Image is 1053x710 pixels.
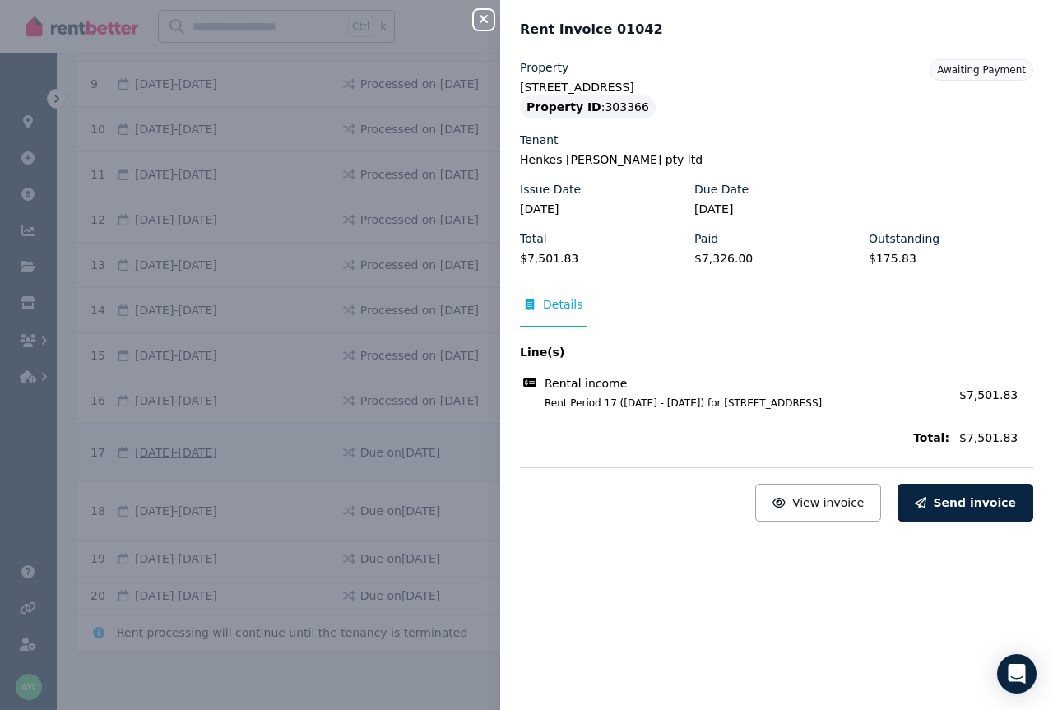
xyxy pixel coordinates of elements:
span: Rental income [545,375,627,392]
span: Property ID [526,99,601,115]
span: Line(s) [520,344,949,360]
legend: [DATE] [694,201,859,217]
label: Outstanding [869,230,939,247]
legend: Henkes [PERSON_NAME] pty ltd [520,151,1033,168]
span: Awaiting Payment [937,64,1026,76]
span: $7,501.83 [959,388,1018,401]
span: $7,501.83 [959,429,1033,446]
legend: $7,501.83 [520,250,684,267]
span: Total: [520,429,949,446]
span: Rent Period 17 ([DATE] - [DATE]) for [STREET_ADDRESS] [525,397,949,410]
label: Issue Date [520,181,581,197]
label: Property [520,59,568,76]
span: View invoice [792,496,865,509]
label: Due Date [694,181,749,197]
legend: $7,326.00 [694,250,859,267]
nav: Tabs [520,296,1033,327]
label: Tenant [520,132,559,148]
legend: [DATE] [520,201,684,217]
button: View invoice [755,484,881,522]
span: Rent Invoice 01042 [520,20,663,39]
legend: [STREET_ADDRESS] [520,79,1033,95]
div: : 303366 [520,95,656,118]
div: Open Intercom Messenger [997,654,1037,694]
button: Send invoice [898,484,1033,522]
span: Details [543,296,583,313]
label: Total [520,230,547,247]
legend: $175.83 [869,250,1033,267]
label: Paid [694,230,718,247]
